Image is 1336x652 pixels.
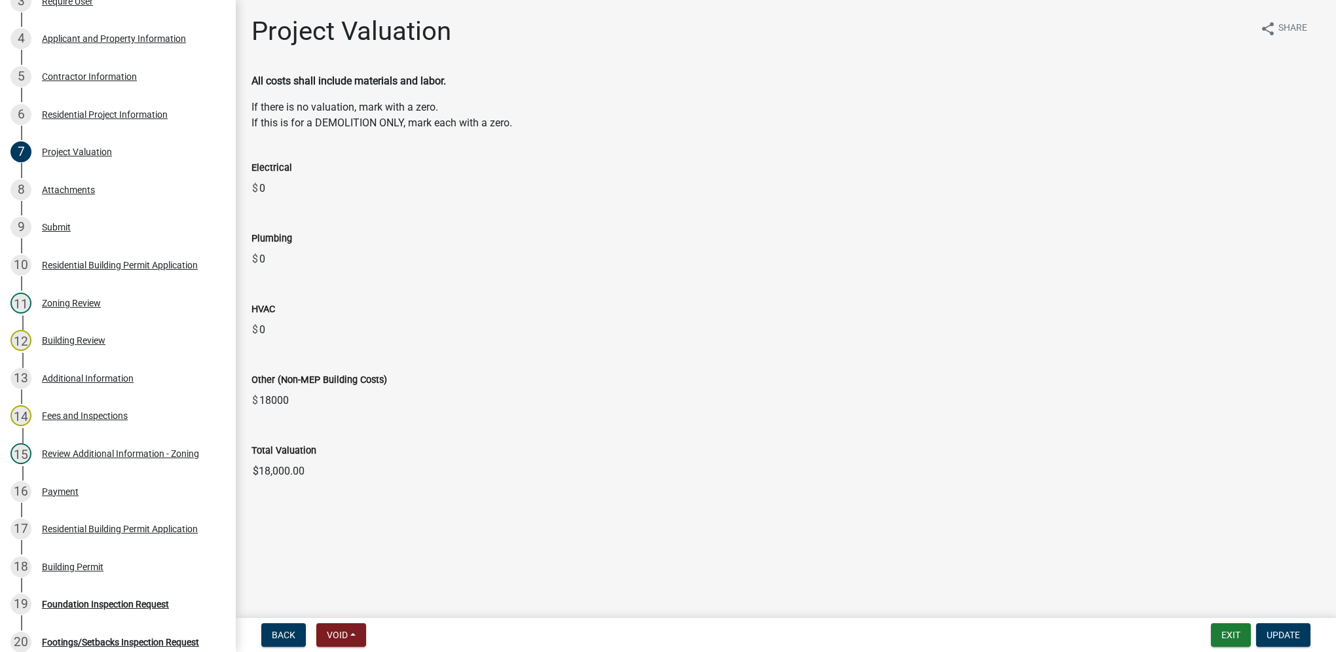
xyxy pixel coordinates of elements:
div: 16 [10,481,31,502]
div: Building Review [42,336,105,345]
div: 18 [10,556,31,577]
div: 5 [10,66,31,87]
div: 4 [10,28,31,49]
span: $ [251,175,259,202]
h1: Project Valuation [251,16,451,47]
p: If there is no valuation, mark with a zero. If this is for a DEMOLITION ONLY, mark each with a zero. [251,100,1320,131]
span: $ [251,317,259,343]
label: Electrical [251,164,292,173]
span: $ [251,246,259,272]
label: HVAC [251,305,275,314]
div: Review Additional Information - Zoning [42,449,199,458]
button: shareShare [1250,16,1318,41]
div: Applicant and Property Information [42,34,186,43]
div: 11 [10,293,31,314]
i: share [1260,21,1276,37]
div: Foundation Inspection Request [42,600,169,609]
span: Void [327,630,348,640]
div: 17 [10,518,31,539]
div: Fees and Inspections [42,411,128,420]
div: Payment [42,487,79,496]
div: 6 [10,104,31,125]
div: 13 [10,368,31,389]
div: Building Permit [42,562,103,571]
strong: All costs shall include materials and labor. [251,75,446,87]
label: Total Valuation [251,446,316,456]
div: 7 [10,141,31,162]
button: Void [316,623,366,647]
div: Zoning Review [42,299,101,308]
button: Exit [1211,623,1251,647]
div: 9 [10,217,31,238]
div: Attachments [42,185,95,194]
button: Back [261,623,306,647]
span: Update [1267,630,1300,640]
div: 19 [10,594,31,615]
div: Footings/Setbacks Inspection Request [42,638,199,647]
div: Contractor Information [42,72,137,81]
div: Residential Building Permit Application [42,524,198,534]
div: 15 [10,443,31,464]
div: Submit [42,223,71,232]
span: Back [272,630,295,640]
div: 8 [10,179,31,200]
span: Share [1278,21,1307,37]
div: 14 [10,405,31,426]
div: 12 [10,330,31,351]
label: Other (Non-MEP Building Costs) [251,376,387,385]
span: $ [251,388,259,414]
button: Update [1256,623,1310,647]
div: Additional Information [42,374,134,383]
div: Residential Building Permit Application [42,261,198,270]
div: Project Valuation [42,147,112,156]
div: Residential Project Information [42,110,168,119]
div: 10 [10,255,31,276]
label: Plumbing [251,234,292,244]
